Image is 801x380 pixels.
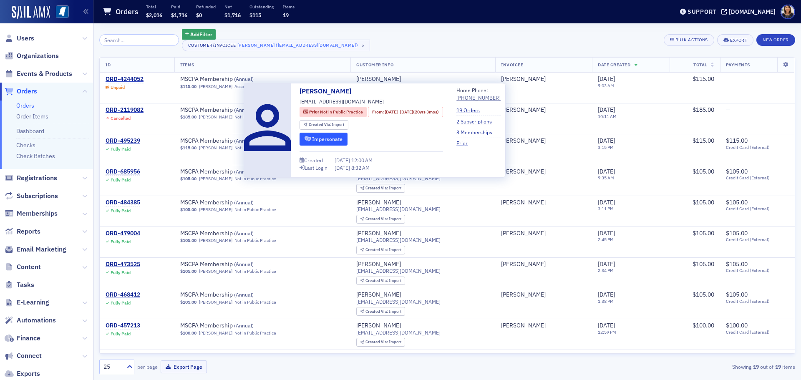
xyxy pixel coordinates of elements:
[180,114,196,120] span: $185.00
[456,86,501,102] div: Home Phone:
[385,109,439,116] div: – (20yrs 3mos)
[356,322,401,330] div: [PERSON_NAME]
[237,41,358,49] div: [PERSON_NAME] ([EMAIL_ADDRESS][DOMAIN_NAME])
[180,238,196,243] span: $105.00
[356,268,441,274] span: [EMAIL_ADDRESS][DOMAIN_NAME]
[305,166,327,170] div: Last Login
[726,145,789,150] span: Credit Card (External)
[106,230,140,237] a: ORD-479004
[693,168,714,175] span: $105.00
[356,75,401,83] a: [PERSON_NAME]
[5,209,58,218] a: Memberships
[199,84,232,89] a: [PERSON_NAME]
[693,106,714,113] span: $185.00
[501,75,546,83] a: [PERSON_NAME]
[688,8,716,15] div: Support
[501,291,546,299] a: [PERSON_NAME]
[756,34,795,46] button: New Order
[180,62,194,68] span: Items
[365,217,401,221] div: Import
[234,322,254,329] span: ( Annual )
[351,157,373,164] span: 12:00 AM
[180,230,285,237] a: MSCPA Membership (Annual)
[368,107,443,117] div: From: 2005-05-01 00:00:00
[106,261,140,268] div: ORD-473525
[283,12,289,18] span: 19
[106,353,140,360] div: ORD-452361
[501,106,546,114] div: [PERSON_NAME]
[693,199,714,206] span: $105.00
[188,43,236,48] div: Customer/Invoicee
[5,262,41,272] a: Content
[356,184,405,193] div: Created Via: Import
[5,69,72,78] a: Events & Products
[16,113,48,120] a: Order Items
[501,75,586,83] span: Emily Newton
[501,322,546,330] a: [PERSON_NAME]
[501,106,586,114] span: Emily Newton
[180,137,285,145] span: MSCPA Membership
[501,168,586,176] span: Emily Newton
[5,87,37,96] a: Orders
[501,230,546,237] div: [PERSON_NAME]
[693,75,714,83] span: $115.00
[693,322,714,329] span: $100.00
[17,316,56,325] span: Automations
[16,141,35,149] a: Checks
[17,191,58,201] span: Subscriptions
[693,291,714,298] span: $105.00
[106,137,140,145] a: ORD-495239
[303,109,363,116] a: Prior Not in Public Practice
[726,299,789,304] span: Credit Card (External)
[111,208,131,214] div: Fully Paid
[199,207,232,212] a: [PERSON_NAME]
[283,4,295,10] p: Items
[598,199,615,206] span: [DATE]
[234,261,254,267] span: ( Annual )
[106,322,140,330] div: ORD-457213
[234,106,254,113] span: ( Annual )
[180,291,285,299] a: MSCPA Membership (Annual)
[5,245,66,254] a: Email Marketing
[598,62,630,68] span: Date Created
[456,128,499,136] a: 3 Memberships
[501,199,546,206] a: [PERSON_NAME]
[17,369,40,378] span: Exports
[501,322,586,330] span: Emily Newton
[196,12,202,18] span: $0
[365,278,389,283] span: Created Via :
[180,199,285,206] span: MSCPA Membership
[180,168,285,176] a: MSCPA Membership (Annual)
[726,206,789,211] span: Credit Card (External)
[356,353,401,360] div: [PERSON_NAME]
[180,75,285,83] span: MSCPA Membership
[309,123,345,127] div: Import
[356,261,401,268] a: [PERSON_NAME]
[199,269,232,274] a: [PERSON_NAME]
[501,261,546,268] a: [PERSON_NAME]
[356,230,401,237] div: [PERSON_NAME]
[456,118,498,125] a: 2 Subscriptions
[729,8,776,15] div: [DOMAIN_NAME]
[351,164,370,171] span: 8:32 AM
[161,360,207,373] button: Export Page
[17,298,49,307] span: E-Learning
[180,322,285,330] span: MSCPA Membership
[199,330,232,336] a: [PERSON_NAME]
[12,6,50,19] img: SailAMX
[501,353,546,360] a: [PERSON_NAME]
[5,298,49,307] a: E-Learning
[664,34,714,46] button: Bulk Actions
[356,291,401,299] div: [PERSON_NAME]
[781,5,795,19] span: Profile
[5,51,59,60] a: Organizations
[501,168,546,176] a: [PERSON_NAME]
[356,215,405,224] div: Created Via: Import
[356,277,405,285] div: Created Via: Import
[190,30,212,38] span: Add Filter
[234,238,276,243] div: Not in Public Practice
